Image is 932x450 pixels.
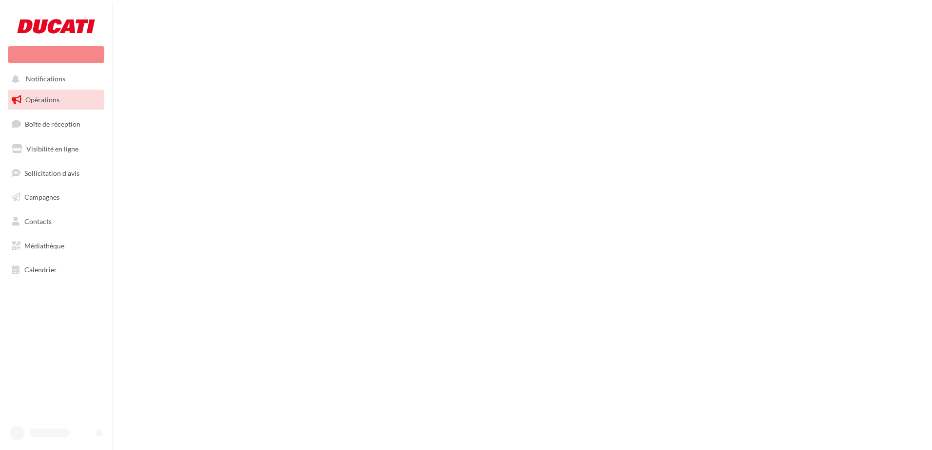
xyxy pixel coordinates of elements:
span: Boîte de réception [25,120,80,128]
span: Contacts [24,217,52,225]
a: Médiathèque [6,236,106,256]
span: Sollicitation d'avis [24,169,79,177]
a: Opérations [6,90,106,110]
a: Contacts [6,211,106,232]
a: Visibilité en ligne [6,139,106,159]
a: Sollicitation d'avis [6,163,106,184]
span: Notifications [26,75,65,83]
span: Médiathèque [24,242,64,250]
span: Campagnes [24,193,59,201]
span: Opérations [25,95,59,104]
a: Boîte de réception [6,113,106,134]
span: Calendrier [24,265,57,274]
div: Nouvelle campagne [8,46,104,63]
a: Campagnes [6,187,106,207]
span: Visibilité en ligne [26,145,78,153]
a: Calendrier [6,260,106,280]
